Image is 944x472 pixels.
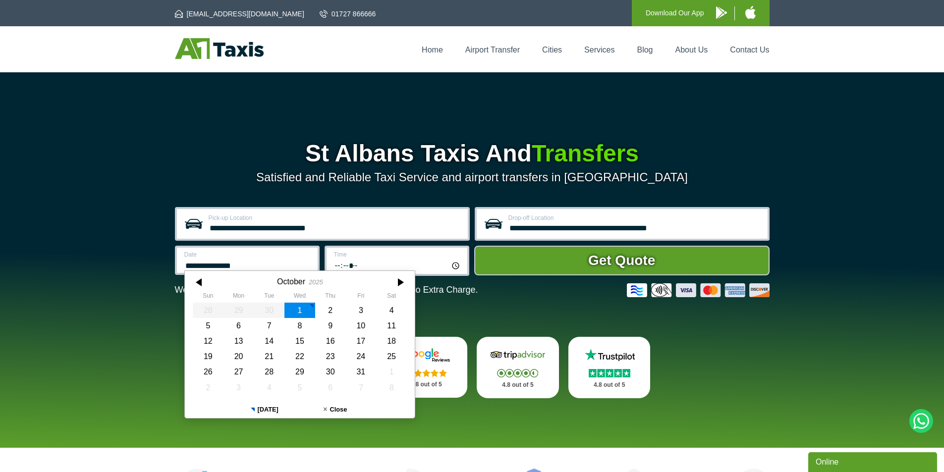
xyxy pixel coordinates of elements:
label: Time [334,252,461,258]
a: About Us [675,46,708,54]
div: 11 October 2025 [376,318,407,333]
div: 08 November 2025 [376,380,407,395]
div: 2025 [309,278,323,286]
div: 24 October 2025 [345,349,376,364]
div: 13 October 2025 [223,333,254,349]
div: 15 October 2025 [284,333,315,349]
div: 17 October 2025 [345,333,376,349]
div: 04 November 2025 [254,380,284,395]
div: 03 November 2025 [223,380,254,395]
p: Satisfied and Reliable Taxi Service and airport transfers in [GEOGRAPHIC_DATA] [175,170,770,184]
div: 10 October 2025 [345,318,376,333]
button: [DATE] [229,401,300,418]
img: A1 Taxis iPhone App [745,6,756,19]
div: 03 October 2025 [345,303,376,318]
div: 30 October 2025 [315,364,345,379]
div: 14 October 2025 [254,333,284,349]
img: A1 Taxis St Albans LTD [175,38,264,59]
img: Tripadvisor [488,348,548,363]
img: Stars [406,369,447,377]
div: 08 October 2025 [284,318,315,333]
div: 06 November 2025 [315,380,345,395]
iframe: chat widget [808,450,939,472]
div: 25 October 2025 [376,349,407,364]
span: Transfers [532,140,639,166]
div: 18 October 2025 [376,333,407,349]
a: Google Stars 4.8 out of 5 [385,337,467,398]
div: October [277,277,305,286]
th: Sunday [193,292,223,302]
a: Trustpilot Stars 4.8 out of 5 [568,337,651,398]
button: Close [300,401,371,418]
p: 4.8 out of 5 [396,378,456,391]
div: 16 October 2025 [315,333,345,349]
th: Thursday [315,292,345,302]
button: Get Quote [474,246,770,275]
a: Blog [637,46,653,54]
img: Credit And Debit Cards [627,283,770,297]
img: A1 Taxis Android App [716,6,727,19]
a: Home [422,46,443,54]
div: 06 October 2025 [223,318,254,333]
th: Wednesday [284,292,315,302]
div: 07 November 2025 [345,380,376,395]
div: 01 November 2025 [376,364,407,379]
div: 02 October 2025 [315,303,345,318]
p: We Now Accept Card & Contactless Payment In [175,285,478,295]
span: The Car at No Extra Charge. [364,285,478,295]
th: Monday [223,292,254,302]
div: 27 October 2025 [223,364,254,379]
div: 29 October 2025 [284,364,315,379]
th: Tuesday [254,292,284,302]
a: Airport Transfer [465,46,520,54]
p: Download Our App [646,7,704,19]
div: 30 September 2025 [254,303,284,318]
div: 26 October 2025 [193,364,223,379]
a: Services [584,46,614,54]
div: 19 October 2025 [193,349,223,364]
img: Google [396,348,456,363]
img: Stars [589,369,630,377]
div: 02 November 2025 [193,380,223,395]
label: Drop-off Location [508,215,762,221]
label: Date [184,252,312,258]
div: 20 October 2025 [223,349,254,364]
a: Tripadvisor Stars 4.8 out of 5 [477,337,559,398]
div: 07 October 2025 [254,318,284,333]
div: 12 October 2025 [193,333,223,349]
div: 23 October 2025 [315,349,345,364]
label: Pick-up Location [209,215,462,221]
div: 21 October 2025 [254,349,284,364]
th: Saturday [376,292,407,302]
div: 05 November 2025 [284,380,315,395]
th: Friday [345,292,376,302]
div: 05 October 2025 [193,318,223,333]
div: 09 October 2025 [315,318,345,333]
div: 28 September 2025 [193,303,223,318]
h1: St Albans Taxis And [175,142,770,165]
div: 28 October 2025 [254,364,284,379]
div: 29 September 2025 [223,303,254,318]
p: 4.8 out of 5 [488,379,548,391]
a: Contact Us [730,46,769,54]
div: 22 October 2025 [284,349,315,364]
div: 31 October 2025 [345,364,376,379]
a: [EMAIL_ADDRESS][DOMAIN_NAME] [175,9,304,19]
div: 04 October 2025 [376,303,407,318]
div: 01 October 2025 [284,303,315,318]
p: 4.8 out of 5 [579,379,640,391]
a: Cities [542,46,562,54]
img: Trustpilot [580,348,639,363]
img: Stars [497,369,538,377]
a: 01727 866666 [320,9,376,19]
